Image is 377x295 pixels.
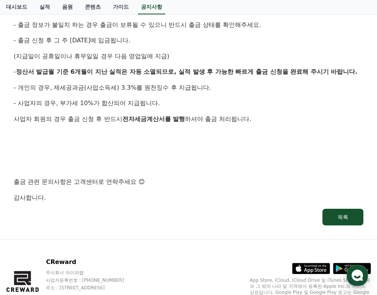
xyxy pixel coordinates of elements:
[98,232,145,251] a: 설정
[14,53,169,60] span: (지급일이 공휴일이나 휴무일일 경우 다음 영업일에 지급)
[14,21,261,28] span: - 출금 정보가 불일치 하는 경우 출금이 보류될 수 있으니 반드시 출금 상태를 확인해주세요.
[69,244,78,250] span: 대화
[14,115,122,123] span: 사업자 회원의 경우 출금 신청 후 반드시
[14,194,46,201] span: 감사합니다.
[14,37,131,44] span: - 출금 신청 후 그 주 [DATE]에 입금됩니다.
[46,258,138,267] p: CReward
[322,209,363,225] button: 목록
[14,209,363,225] a: 목록
[122,115,185,123] strong: 전자세금계산서를 발행
[117,244,126,250] span: 설정
[50,232,98,251] a: 대화
[338,213,348,221] div: 목록
[46,277,138,283] p: 사업자등록번호 : [PHONE_NUMBER]
[46,270,138,276] p: 주식회사 와이피랩
[2,232,50,251] a: 홈
[14,84,211,91] span: - 개인의 경우, 제세공과금(사업소득세) 3.3%를 원천징수 후 지급됩니다.
[14,67,363,77] p: -
[14,178,145,185] span: 출금 관련 문의사항은 고객센터로 연락주세요 😊
[14,99,160,107] span: - 사업자의 경우, 부가세 10%가 합산되어 지급됩니다.
[46,285,138,291] p: 주소 : [STREET_ADDRESS]
[16,68,69,75] strong: 정산서 발급월 기준
[70,68,357,75] strong: 6개월이 지난 실적은 자동 소멸되므로, 실적 발생 후 가능한 빠르게 출금 신청을 완료해 주시기 바랍니다.
[24,244,28,250] span: 홈
[185,115,251,123] span: 하셔야 출금 처리됩니다.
